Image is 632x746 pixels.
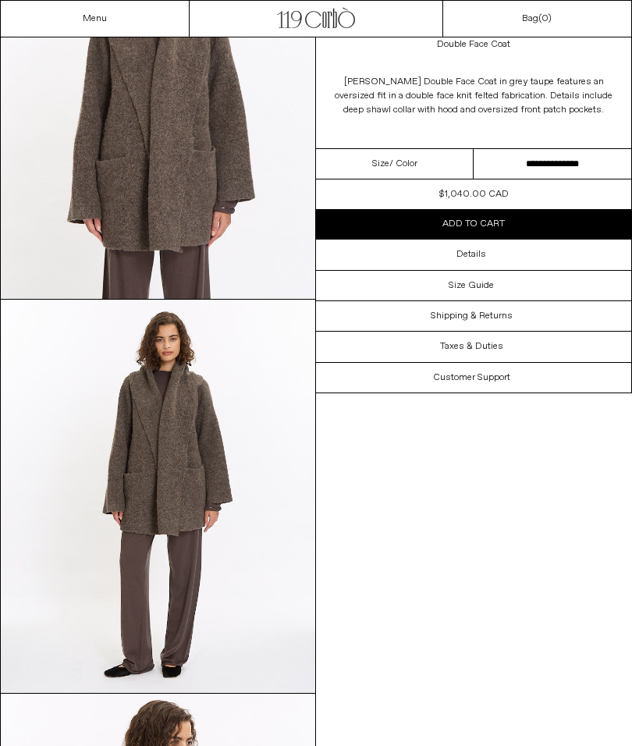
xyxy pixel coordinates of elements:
[332,67,616,125] p: [PERSON_NAME] Double Face Coat in grey taupe features an oversized fit in a double face knit felt...
[1,300,315,693] img: Corbo-08-16-2515868copy_1800x1800.jpg
[316,209,631,239] button: Add to cart
[541,12,552,25] span: )
[83,12,107,25] a: Menu
[449,280,494,291] h3: Size Guide
[437,37,510,52] div: Double Face Coat
[456,249,486,260] h3: Details
[522,12,552,26] a: Bag()
[372,157,389,171] span: Size
[433,372,510,383] h3: Customer Support
[389,157,417,171] span: / Color
[440,341,503,352] h3: Taxes & Duties
[431,311,513,321] h3: Shipping & Returns
[541,12,548,25] span: 0
[442,218,505,230] span: Add to cart
[439,187,509,201] div: $1,040.00 CAD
